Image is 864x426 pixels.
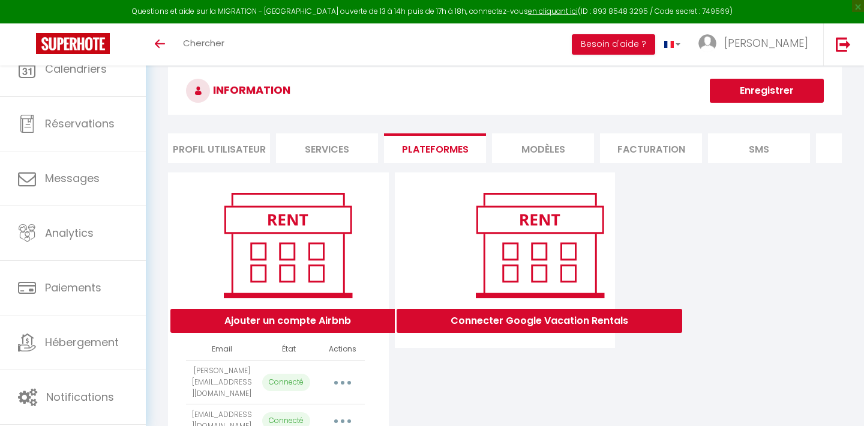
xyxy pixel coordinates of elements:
[174,23,233,65] a: Chercher
[492,133,594,163] li: MODÈLES
[724,35,808,50] span: [PERSON_NAME]
[186,339,257,360] th: Email
[572,34,655,55] button: Besoin d'aide ?
[36,33,110,54] img: Super Booking
[276,133,378,163] li: Services
[186,360,257,404] td: [PERSON_NAME][EMAIL_ADDRESS][DOMAIN_NAME]
[211,187,364,303] img: rent.png
[183,37,224,49] span: Chercher
[168,133,270,163] li: Profil Utilisateur
[708,133,810,163] li: SMS
[689,23,823,65] a: ... [PERSON_NAME]
[397,309,682,333] button: Connecter Google Vacation Rentals
[320,339,365,360] th: Actions
[170,309,405,333] button: Ajouter un compte Airbnb
[836,37,851,52] img: logout
[45,280,101,295] span: Paiements
[710,79,824,103] button: Enregistrer
[528,6,578,16] a: en cliquant ici
[600,133,702,163] li: Facturation
[257,339,320,360] th: État
[463,187,616,303] img: rent.png
[262,374,310,391] p: Connecté
[698,34,716,52] img: ...
[46,389,114,404] span: Notifications
[384,133,486,163] li: Plateformes
[45,171,100,186] span: Messages
[45,61,107,76] span: Calendriers
[45,116,115,131] span: Réservations
[45,225,94,240] span: Analytics
[168,67,842,115] h3: INFORMATION
[45,335,119,350] span: Hébergement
